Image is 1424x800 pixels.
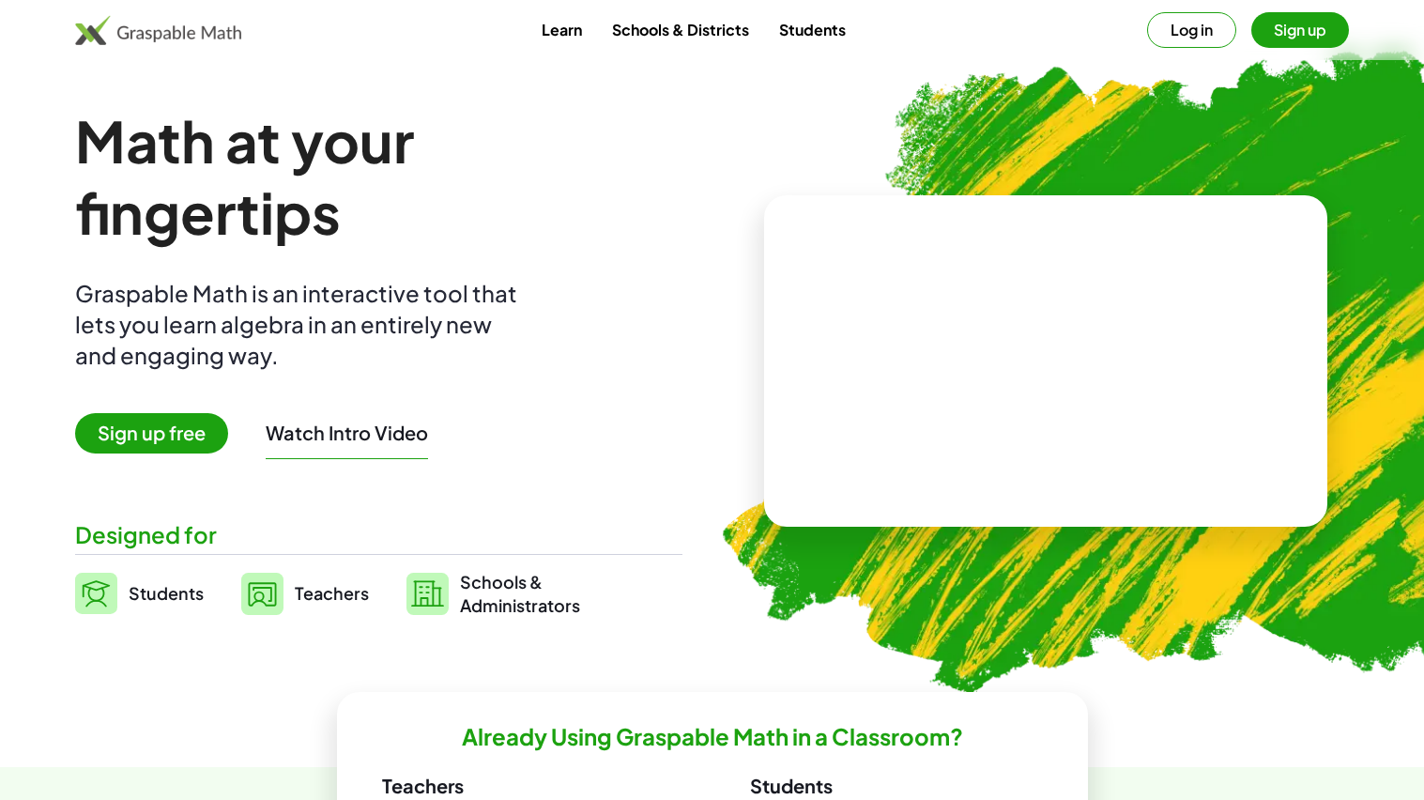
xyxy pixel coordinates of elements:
span: Schools & Administrators [460,570,580,617]
span: Teachers [295,582,369,604]
span: Students [129,582,204,604]
a: Schools & Districts [597,12,764,47]
span: Sign up free [75,413,228,454]
img: svg%3e [241,573,283,615]
a: Teachers [241,570,369,617]
div: Graspable Math is an interactive tool that lets you learn algebra in an entirely new and engaging... [75,278,526,371]
a: Schools &Administrators [406,570,580,617]
img: svg%3e [75,573,117,614]
a: Students [75,570,204,617]
h1: Math at your fingertips [75,105,672,248]
a: Learn [527,12,597,47]
div: Designed for [75,519,682,550]
button: Log in [1147,12,1236,48]
button: Watch Intro Video [266,421,428,445]
button: Sign up [1251,12,1349,48]
img: svg%3e [406,573,449,615]
video: What is this? This is dynamic math notation. Dynamic math notation plays a central role in how Gr... [905,291,1187,432]
h2: Already Using Graspable Math in a Classroom? [462,722,963,751]
h3: Students [750,774,1043,798]
a: Students [764,12,861,47]
h3: Teachers [382,774,675,798]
